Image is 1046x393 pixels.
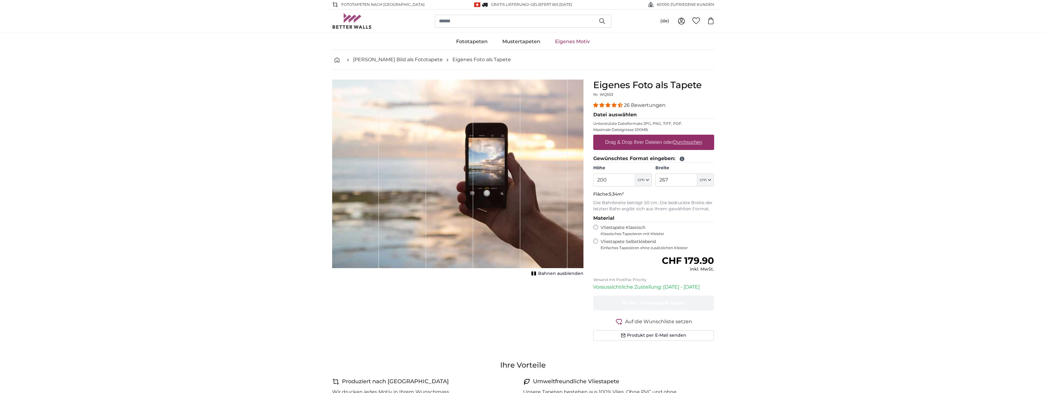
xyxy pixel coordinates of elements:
[655,16,674,27] button: (de)
[700,177,707,183] span: cm
[530,2,572,7] span: Geliefert bis [DATE]
[625,318,692,325] span: Auf die Wunschliste setzen
[593,165,652,171] label: Höhe
[342,377,449,386] h4: Produziert nach [GEOGRAPHIC_DATA]
[593,102,624,108] span: 4.54 stars
[635,174,652,186] button: cm
[624,102,665,108] span: 26 Bewertungen
[662,266,714,272] div: inkl. MwSt.
[593,155,714,163] legend: Gewünschtes Format eingeben:
[593,215,714,222] legend: Material
[491,2,529,7] span: GRATIS Lieferung!
[452,56,511,63] a: Eigenes Foto als Tapete
[332,80,583,278] div: 1 of 1
[332,360,714,370] h3: Ihre Vorteile
[449,34,495,50] a: Fototapeten
[655,165,714,171] label: Breite
[353,56,443,63] a: [PERSON_NAME] Bild als Fototapete
[548,34,597,50] a: Eigenes Motiv
[593,127,714,132] p: Maximale Dateigrösse 200MB.
[593,283,714,291] p: Voraussichtliche Zustellung: [DATE] - [DATE]
[593,191,714,197] p: Fläche:
[593,296,714,310] button: In den Warenkorb legen
[593,277,714,282] p: Versand mit PostPac Priority
[332,13,372,29] img: Betterwalls
[533,377,619,386] h4: Umweltfreundliche Vliestapete
[332,50,714,70] nav: breadcrumbs
[495,34,548,50] a: Mustertapeten
[593,80,714,91] h1: Eigenes Foto als Tapete
[530,269,583,278] button: Bahnen ausblenden
[593,92,613,97] span: Nr. WQ553
[593,121,714,126] p: Unterstützte Dateiformate JPG, PNG, TIFF, PDF.
[593,200,714,212] p: Die Bahnbreite beträgt 50 cm. Die bedruckte Breite der letzten Bahn ergibt sich aus Ihrem gewählt...
[601,231,709,236] span: Klassisches Tapezieren mit Kleister
[593,330,714,341] button: Produkt per E-Mail senden
[657,2,714,7] span: 60'000 ZUFRIEDENE KUNDEN
[593,318,714,325] button: Auf die Wunschliste setzen
[529,2,572,7] span: -
[593,111,714,119] legend: Datei auswählen
[662,255,714,266] span: CHF 179.90
[697,174,714,186] button: cm
[622,300,685,306] span: In den Warenkorb legen
[601,245,714,250] span: Einfaches Tapezieren ohne zusätzlichen Kleister
[538,271,583,277] span: Bahnen ausblenden
[638,177,645,183] span: cm
[601,225,709,236] label: Vliestapete Klassisch
[609,191,624,197] span: 5.34m²
[341,2,425,7] span: Fototapeten nach [GEOGRAPHIC_DATA]
[601,239,714,250] label: Vliestapete Selbstklebend
[474,2,480,7] img: Schweiz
